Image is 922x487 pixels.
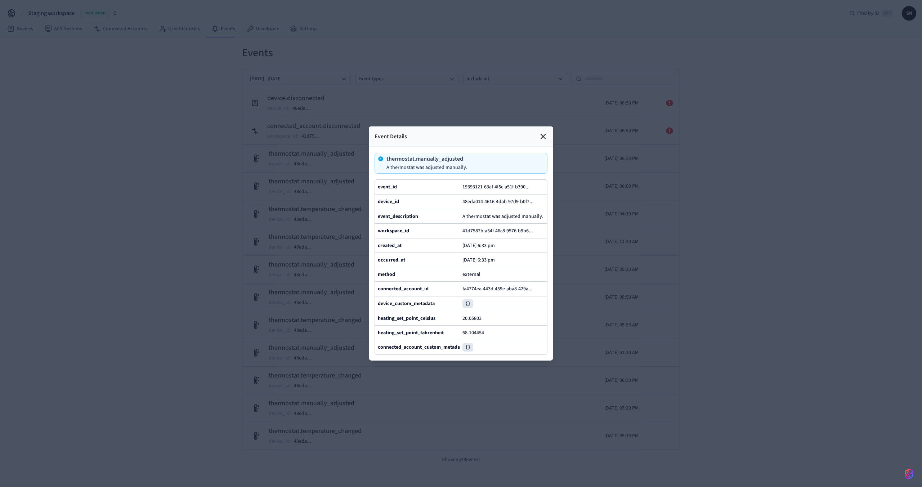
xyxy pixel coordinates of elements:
[386,165,467,170] p: A thermostat was adjusted manually.
[378,242,402,249] b: created_at
[462,271,480,278] span: external
[461,227,540,235] button: 41d7587b-a54f-46c8-9576-b9b6...
[375,132,407,141] p: Event Details
[378,198,399,205] b: device_id
[378,183,397,191] b: event_id
[378,344,464,351] b: connected_account_custom_metadata
[462,213,543,220] span: A thermostat was adjusted manually.
[462,315,482,322] span: 20.05803
[462,299,473,308] pre: {}
[462,343,473,352] pre: {}
[378,315,435,322] b: heating_set_point_celsius
[461,183,537,191] button: 19393121-63af-4f5c-a51f-b390...
[378,300,435,307] b: device_custom_metadata
[462,243,495,249] p: [DATE] 6:33 pm
[378,213,418,220] b: event_description
[378,271,395,278] b: method
[378,329,444,336] b: heating_set_point_fahrenheit
[378,256,405,264] b: occurred_at
[378,285,429,292] b: connected_account_id
[905,468,913,480] img: SeamLogoGradient.69752ec5.svg
[461,197,541,206] button: 48eda014-4616-4dab-97d9-b0f7...
[378,227,409,234] b: workspace_id
[462,329,484,336] span: 68.104454
[462,257,495,263] p: [DATE] 6:33 pm
[461,285,540,293] button: fa4774ea-443d-459e-aba8-429a...
[386,156,467,162] p: thermostat.manually_adjusted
